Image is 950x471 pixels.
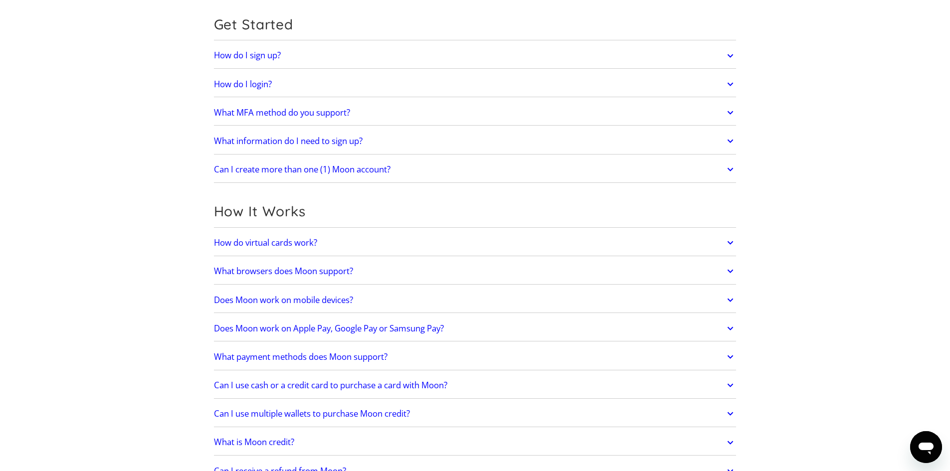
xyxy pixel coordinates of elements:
[214,50,281,60] h2: How do I sign up?
[214,409,410,419] h2: Can I use multiple wallets to purchase Moon credit?
[214,261,737,282] a: What browsers does Moon support?
[214,432,737,453] a: What is Moon credit?
[214,266,353,276] h2: What browsers does Moon support?
[214,102,737,123] a: What MFA method do you support?
[214,108,350,118] h2: What MFA method do you support?
[910,431,942,463] iframe: Button to launch messaging window
[214,375,737,396] a: Can I use cash or a credit card to purchase a card with Moon?
[214,136,363,146] h2: What information do I need to sign up?
[214,16,737,33] h2: Get Started
[214,346,737,367] a: What payment methods does Moon support?
[214,131,737,152] a: What information do I need to sign up?
[214,318,737,339] a: Does Moon work on Apple Pay, Google Pay or Samsung Pay?
[214,164,390,174] h2: Can I create more than one (1) Moon account?
[214,159,737,180] a: Can I create more than one (1) Moon account?
[214,74,737,95] a: How do I login?
[214,437,294,447] h2: What is Moon credit?
[214,380,447,390] h2: Can I use cash or a credit card to purchase a card with Moon?
[214,79,272,89] h2: How do I login?
[214,238,317,248] h2: How do virtual cards work?
[214,45,737,66] a: How do I sign up?
[214,352,387,362] h2: What payment methods does Moon support?
[214,290,737,311] a: Does Moon work on mobile devices?
[214,203,737,220] h2: How It Works
[214,232,737,253] a: How do virtual cards work?
[214,403,737,424] a: Can I use multiple wallets to purchase Moon credit?
[214,323,444,333] h2: Does Moon work on Apple Pay, Google Pay or Samsung Pay?
[214,295,353,305] h2: Does Moon work on mobile devices?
